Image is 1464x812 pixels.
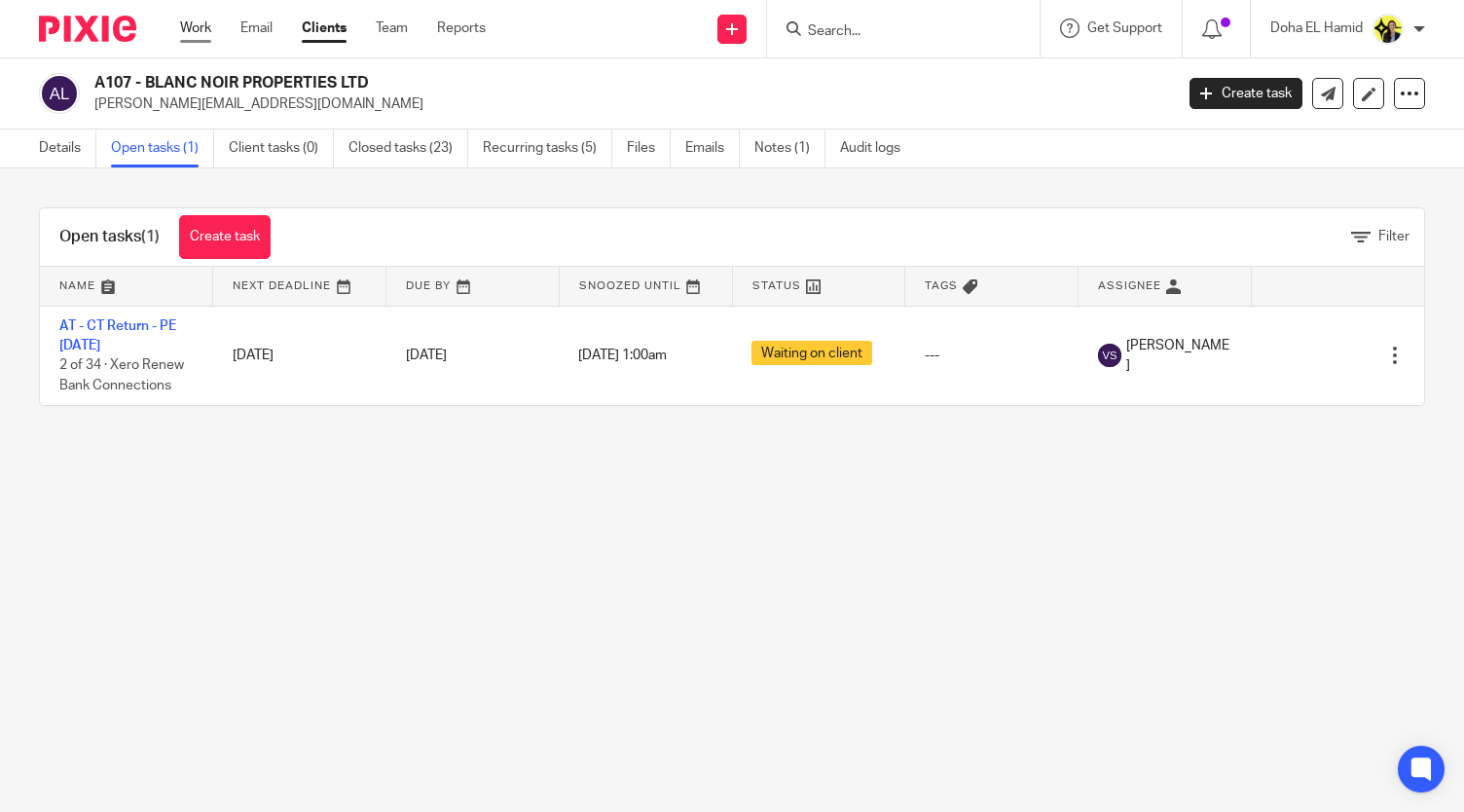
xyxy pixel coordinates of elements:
[240,18,273,38] a: Email
[39,129,96,167] a: Details
[94,94,1160,114] p: [PERSON_NAME][EMAIL_ADDRESS][DOMAIN_NAME]
[752,280,801,291] span: Status
[806,23,981,41] input: Search
[59,358,184,392] span: 2 of 34 · Xero Renew Bank Connections
[179,215,271,259] a: Create task
[1098,344,1121,367] img: svg%3E
[437,18,486,38] a: Reports
[1087,21,1162,35] span: Get Support
[39,73,80,114] img: svg%3E
[59,319,176,352] a: AT - CT Return - PE [DATE]
[627,129,671,167] a: Files
[39,16,136,42] img: Pixie
[751,341,872,365] span: Waiting on client
[213,306,386,405] td: [DATE]
[754,129,825,167] a: Notes (1)
[685,129,740,167] a: Emails
[59,227,160,247] h1: Open tasks
[925,346,1059,365] div: ---
[111,129,214,167] a: Open tasks (1)
[579,280,681,291] span: Snoozed Until
[229,129,334,167] a: Client tasks (0)
[94,73,947,93] h2: A107 - BLANC NOIR PROPERTIES LTD
[302,18,347,38] a: Clients
[1378,230,1409,243] span: Filter
[141,229,160,244] span: (1)
[840,129,915,167] a: Audit logs
[1126,336,1232,376] span: [PERSON_NAME]
[376,18,408,38] a: Team
[348,129,468,167] a: Closed tasks (23)
[578,349,667,362] span: [DATE] 1:00am
[1270,18,1363,38] p: Doha EL Hamid
[406,349,447,362] span: [DATE]
[1189,78,1302,109] a: Create task
[925,280,958,291] span: Tags
[180,18,211,38] a: Work
[1372,14,1404,45] img: Doha-Starbridge.jpg
[483,129,612,167] a: Recurring tasks (5)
